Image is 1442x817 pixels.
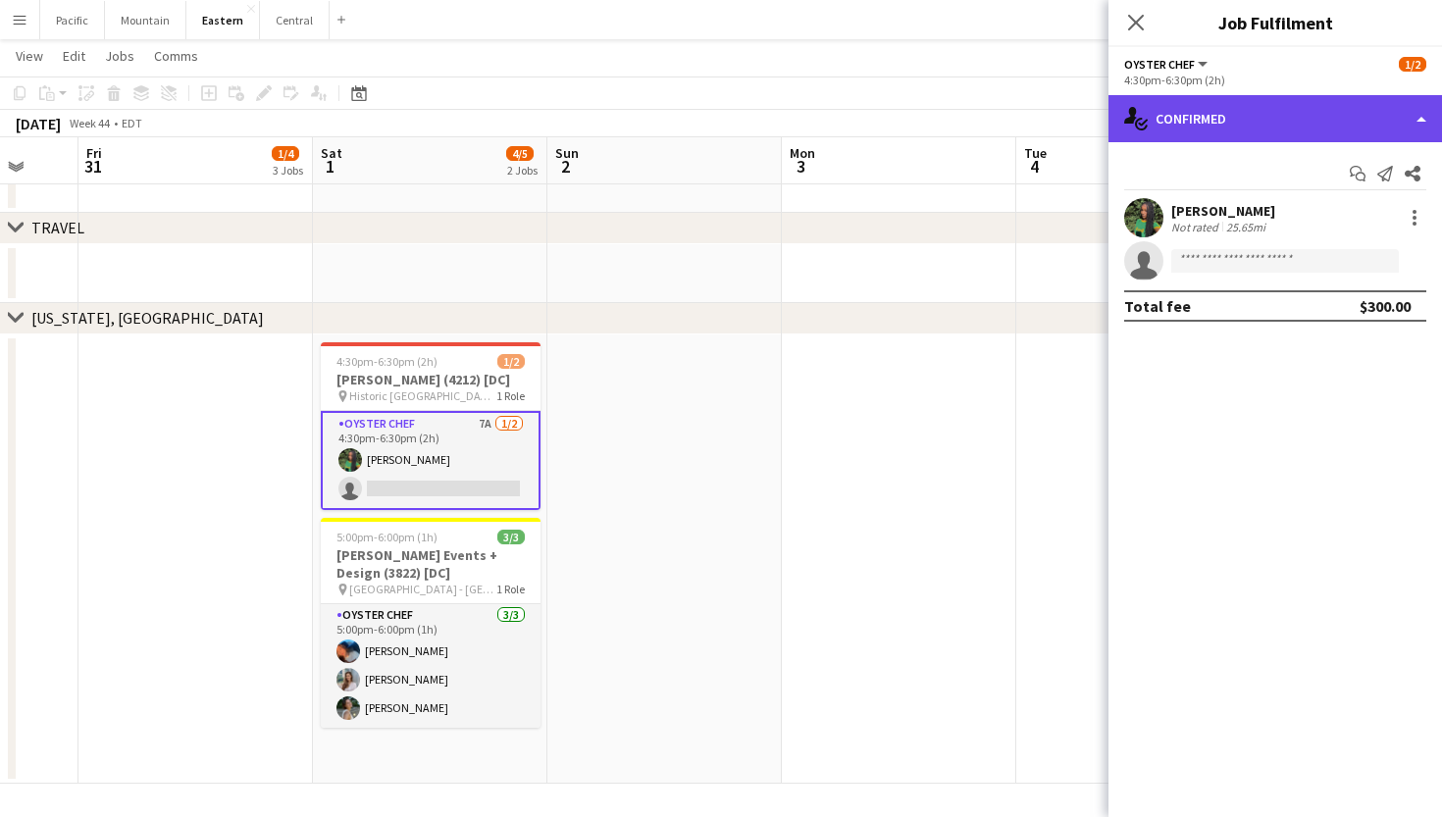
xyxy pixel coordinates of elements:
[260,1,330,39] button: Central
[1108,95,1442,142] div: Confirmed
[336,530,438,544] span: 5:00pm-6:00pm (1h)
[349,582,496,596] span: [GEOGRAPHIC_DATA] - [GEOGRAPHIC_DATA]
[497,354,525,369] span: 1/2
[8,43,51,69] a: View
[496,582,525,596] span: 1 Role
[321,604,541,728] app-card-role: Oyster Chef3/35:00pm-6:00pm (1h)[PERSON_NAME][PERSON_NAME][PERSON_NAME]
[86,144,102,162] span: Fri
[1360,296,1411,316] div: $300.00
[790,144,815,162] span: Mon
[154,47,198,65] span: Comms
[1124,57,1195,72] span: Oyster Chef
[506,146,534,161] span: 4/5
[146,43,206,69] a: Comms
[1171,220,1222,234] div: Not rated
[83,155,102,178] span: 31
[16,47,43,65] span: View
[1124,57,1210,72] button: Oyster Chef
[65,116,114,130] span: Week 44
[55,43,93,69] a: Edit
[321,411,541,510] app-card-role: Oyster Chef7A1/24:30pm-6:30pm (2h)[PERSON_NAME]
[555,144,579,162] span: Sun
[97,43,142,69] a: Jobs
[321,518,541,728] app-job-card: 5:00pm-6:00pm (1h)3/3[PERSON_NAME] Events + Design (3822) [DC] [GEOGRAPHIC_DATA] - [GEOGRAPHIC_DA...
[336,354,438,369] span: 4:30pm-6:30pm (2h)
[787,155,815,178] span: 3
[31,308,264,328] div: [US_STATE], [GEOGRAPHIC_DATA]
[497,530,525,544] span: 3/3
[1399,57,1426,72] span: 1/2
[40,1,105,39] button: Pacific
[1124,296,1191,316] div: Total fee
[1222,220,1269,234] div: 25.65mi
[318,155,342,178] span: 1
[105,1,186,39] button: Mountain
[16,114,61,133] div: [DATE]
[186,1,260,39] button: Eastern
[1024,144,1047,162] span: Tue
[105,47,134,65] span: Jobs
[1124,73,1426,87] div: 4:30pm-6:30pm (2h)
[273,163,303,178] div: 3 Jobs
[122,116,142,130] div: EDT
[321,546,541,582] h3: [PERSON_NAME] Events + Design (3822) [DC]
[31,218,84,237] div: TRAVEL
[1021,155,1047,178] span: 4
[321,342,541,510] app-job-card: 4:30pm-6:30pm (2h)1/2[PERSON_NAME] (4212) [DC] Historic [GEOGRAPHIC_DATA] ([GEOGRAPHIC_DATA], [GE...
[496,388,525,403] span: 1 Role
[1108,10,1442,35] h3: Job Fulfilment
[321,144,342,162] span: Sat
[552,155,579,178] span: 2
[272,146,299,161] span: 1/4
[321,371,541,388] h3: [PERSON_NAME] (4212) [DC]
[1171,202,1275,220] div: [PERSON_NAME]
[63,47,85,65] span: Edit
[349,388,496,403] span: Historic [GEOGRAPHIC_DATA] ([GEOGRAPHIC_DATA], [GEOGRAPHIC_DATA])
[507,163,538,178] div: 2 Jobs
